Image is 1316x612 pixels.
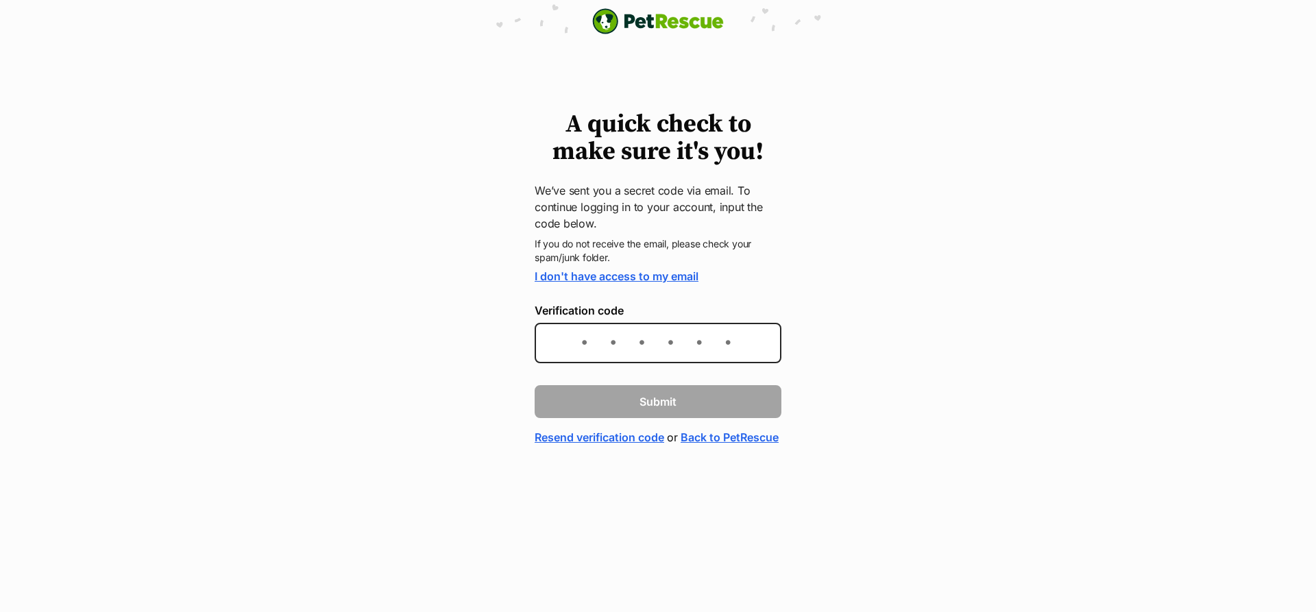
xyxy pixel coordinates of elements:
h1: A quick check to make sure it's you! [535,111,781,166]
p: If you do not receive the email, please check your spam/junk folder. [535,237,781,265]
img: logo-e224e6f780fb5917bec1dbf3a21bbac754714ae5b6737aabdf751b685950b380.svg [592,8,724,34]
button: Submit [535,385,781,418]
a: PetRescue [592,8,724,34]
span: or [667,429,678,445]
a: I don't have access to my email [535,269,698,283]
a: Back to PetRescue [681,429,779,445]
label: Verification code [535,304,781,317]
span: Submit [639,393,677,410]
input: Enter the 6-digit verification code sent to your device [535,323,781,363]
a: Resend verification code [535,429,664,445]
p: We’ve sent you a secret code via email. To continue logging in to your account, input the code be... [535,182,781,232]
